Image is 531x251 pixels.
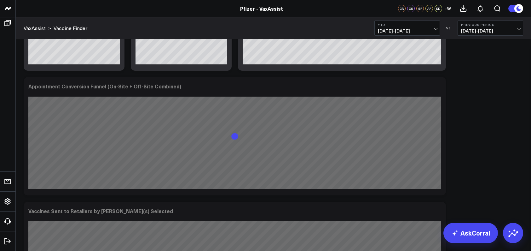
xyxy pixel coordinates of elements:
div: Vaccines Sent to Retailers by [PERSON_NAME](s) Selected [28,207,173,214]
div: AF [425,5,433,12]
div: Appointment Conversion Funnel (On-Site + Off-Site Combined) [28,83,181,90]
button: +66 [444,5,452,12]
div: VS [443,26,454,30]
div: CN [398,5,406,12]
a: AskCorral [443,223,498,243]
button: YTD[DATE]-[DATE] [374,21,440,36]
b: YTD [378,23,436,27]
a: VaxAssist [24,25,46,32]
button: Previous Period[DATE]-[DATE] [458,21,523,36]
a: Pfizer - VaxAssist [240,5,283,12]
div: CS [407,5,415,12]
div: SF [416,5,424,12]
span: + 66 [444,6,452,11]
a: Vaccine Finder [54,25,87,32]
span: [DATE] - [DATE] [461,28,520,33]
div: KD [435,5,442,12]
b: Previous Period [461,23,520,27]
span: [DATE] - [DATE] [378,28,436,33]
div: > [24,25,51,32]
